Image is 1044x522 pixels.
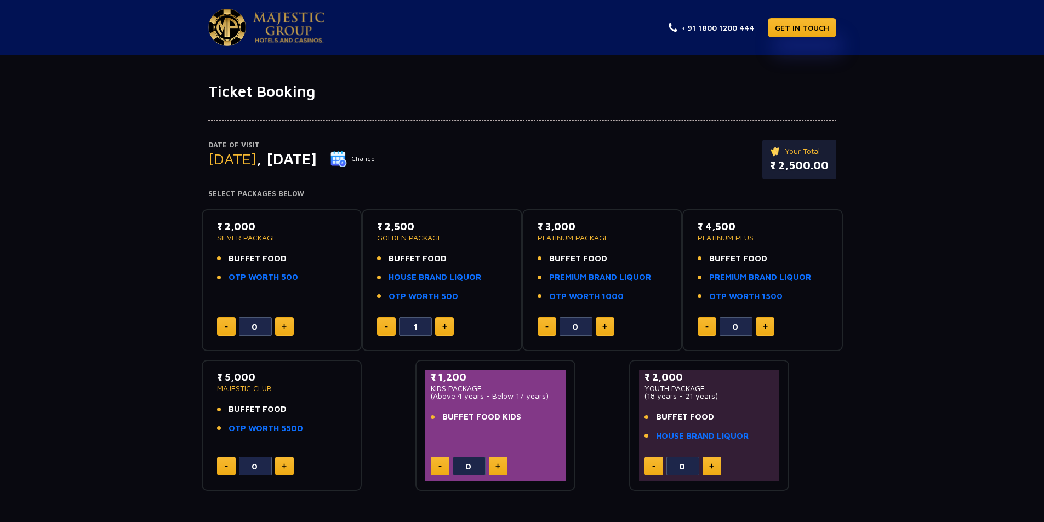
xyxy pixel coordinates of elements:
p: ₹ 1,200 [431,370,561,385]
a: GET IN TOUCH [768,18,836,37]
p: ₹ 2,500.00 [770,157,829,174]
img: minus [652,466,655,467]
a: OTP WORTH 1500 [709,290,783,303]
img: plus [442,324,447,329]
p: ₹ 3,000 [538,219,668,234]
p: Date of Visit [208,140,375,151]
a: PREMIUM BRAND LIQUOR [709,271,811,284]
span: BUFFET FOOD KIDS [442,411,521,423]
img: minus [385,326,388,328]
img: Majestic Pride [253,12,324,43]
a: OTP WORTH 5500 [229,422,303,435]
span: BUFFET FOOD [656,411,714,423]
button: Change [330,150,375,168]
img: minus [438,466,442,467]
span: BUFFET FOOD [229,403,287,416]
a: HOUSE BRAND LIQUOR [656,430,749,443]
img: plus [282,324,287,329]
p: ₹ 2,000 [644,370,774,385]
span: BUFFET FOOD [229,253,287,265]
p: PLATINUM PLUS [698,234,828,242]
img: minus [705,326,709,328]
h1: Ticket Booking [208,82,836,101]
a: OTP WORTH 1000 [549,290,624,303]
img: plus [602,324,607,329]
img: plus [495,463,500,469]
span: , [DATE] [256,150,317,168]
p: Your Total [770,145,829,157]
a: + 91 1800 1200 444 [669,22,754,33]
p: GOLDEN PACKAGE [377,234,507,242]
img: minus [545,326,549,328]
img: plus [282,463,287,469]
span: BUFFET FOOD [549,253,607,265]
h4: Select Packages Below [208,190,836,198]
p: (18 years - 21 years) [644,392,774,400]
img: minus [225,326,228,328]
p: MAJESTIC CLUB [217,385,347,392]
p: ₹ 2,000 [217,219,347,234]
img: plus [763,324,768,329]
p: KIDS PACKAGE [431,385,561,392]
p: ₹ 4,500 [698,219,828,234]
img: minus [225,466,228,467]
img: Majestic Pride [208,9,246,46]
span: BUFFET FOOD [709,253,767,265]
p: (Above 4 years - Below 17 years) [431,392,561,400]
p: PLATINUM PACKAGE [538,234,668,242]
a: OTP WORTH 500 [229,271,298,284]
img: plus [709,463,714,469]
span: BUFFET FOOD [389,253,447,265]
span: [DATE] [208,150,256,168]
p: ₹ 2,500 [377,219,507,234]
p: ₹ 5,000 [217,370,347,385]
p: SILVER PACKAGE [217,234,347,242]
a: HOUSE BRAND LIQUOR [389,271,481,284]
p: YOUTH PACKAGE [644,385,774,392]
a: OTP WORTH 500 [389,290,458,303]
img: ticket [770,145,781,157]
a: PREMIUM BRAND LIQUOR [549,271,651,284]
